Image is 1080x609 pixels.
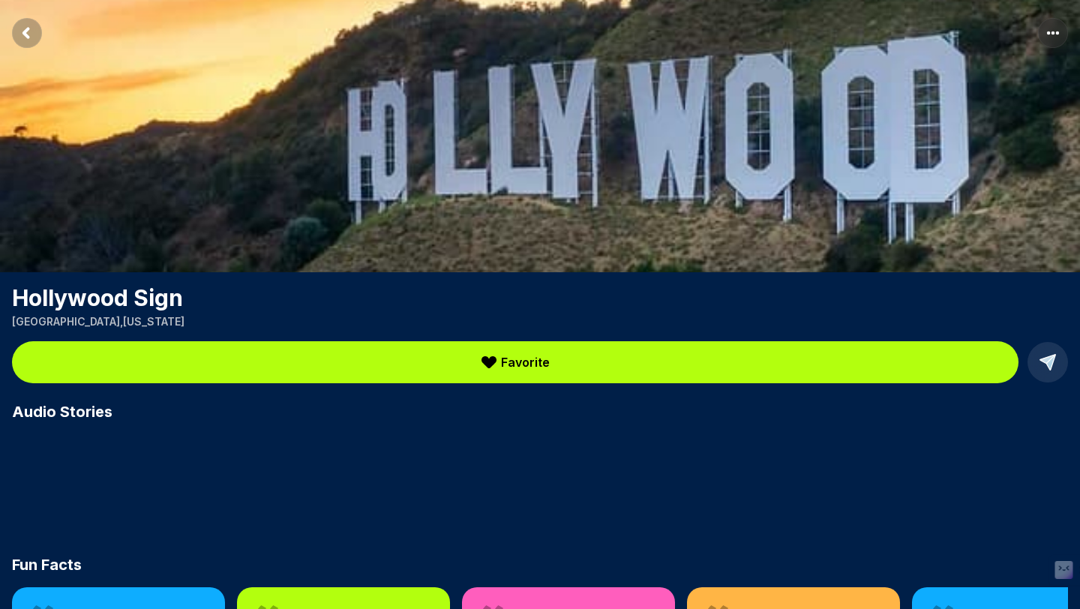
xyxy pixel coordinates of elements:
span: Audio Stories [12,401,112,422]
button: Return to previous page [12,18,42,48]
p: [GEOGRAPHIC_DATA] , [US_STATE] [12,314,1068,329]
button: More options [1038,18,1068,48]
button: Favorite [12,341,1018,383]
span: Favorite [501,353,550,371]
h2: Fun Facts [12,554,1068,575]
h1: Hollywood Sign [12,284,1068,311]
